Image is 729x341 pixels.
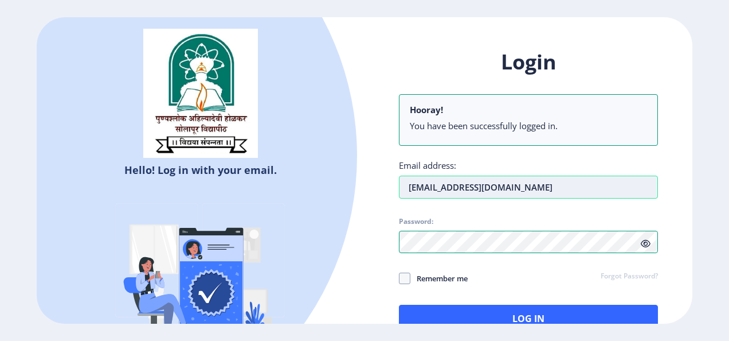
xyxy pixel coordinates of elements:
[399,217,433,226] label: Password:
[399,48,658,76] h1: Login
[399,176,658,199] input: Email address
[399,305,658,332] button: Log In
[410,104,443,115] b: Hooray!
[410,120,647,131] li: You have been successfully logged in.
[143,29,258,158] img: sulogo.png
[601,272,658,282] a: Forgot Password?
[410,272,468,285] span: Remember me
[399,160,456,171] label: Email address:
